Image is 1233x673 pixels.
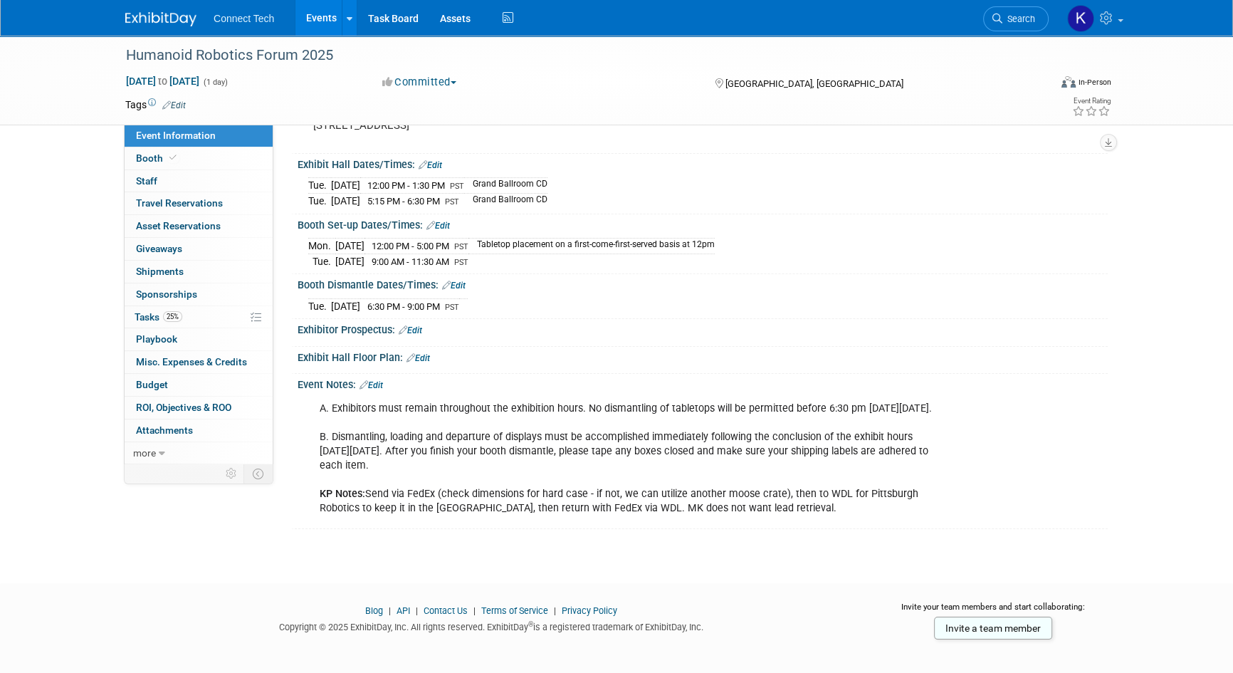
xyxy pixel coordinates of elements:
[298,214,1108,233] div: Booth Set-up Dates/Times:
[125,192,273,214] a: Travel Reservations
[934,617,1052,640] a: Invite a team member
[136,130,216,141] span: Event Information
[1067,5,1094,32] img: Kara Price
[360,380,383,390] a: Edit
[426,221,450,231] a: Edit
[125,374,273,396] a: Budget
[1002,14,1035,24] span: Search
[335,239,364,254] td: [DATE]
[298,274,1108,293] div: Booth Dismantle Dates/Times:
[125,125,273,147] a: Event Information
[121,43,1027,68] div: Humanoid Robotics Forum 2025
[136,402,231,413] span: ROI, Objectives & ROO
[125,12,196,26] img: ExhibitDay
[372,241,449,251] span: 12:00 PM - 5:00 PM
[298,319,1108,338] div: Exhibitor Prospectus:
[125,238,273,260] a: Giveaways
[135,311,182,323] span: Tasks
[331,178,360,194] td: [DATE]
[125,351,273,373] a: Misc. Expenses & Credits
[308,254,335,268] td: Tue.
[377,75,462,90] button: Committed
[125,419,273,442] a: Attachments
[310,395,951,523] div: A. Exhibitors must remain throughout the exhibition hours. No dismantling of tabletops will be pe...
[214,13,274,24] span: Connect Tech
[156,75,169,87] span: to
[406,353,430,363] a: Edit
[725,78,903,89] span: [GEOGRAPHIC_DATA], [GEOGRAPHIC_DATA]
[397,605,410,616] a: API
[136,266,184,277] span: Shipments
[468,239,715,254] td: Tabletop placement on a first-come-first-served basis at 12pm
[454,258,468,267] span: PST
[442,281,466,291] a: Edit
[219,464,244,483] td: Personalize Event Tab Strip
[331,194,360,209] td: [DATE]
[133,447,156,459] span: more
[125,617,857,634] div: Copyright © 2025 ExhibitDay, Inc. All rights reserved. ExhibitDay is a registered trademark of Ex...
[308,239,335,254] td: Mon.
[445,303,459,312] span: PST
[878,601,1108,622] div: Invite your team members and start collaborating:
[528,620,533,628] sup: ®
[136,356,247,367] span: Misc. Expenses & Credits
[163,311,182,322] span: 25%
[298,374,1108,392] div: Event Notes:
[169,154,177,162] i: Booth reservation complete
[136,333,177,345] span: Playbook
[125,328,273,350] a: Playbook
[450,182,464,191] span: PST
[136,379,168,390] span: Budget
[298,154,1108,172] div: Exhibit Hall Dates/Times:
[965,74,1111,95] div: Event Format
[125,215,273,237] a: Asset Reservations
[412,605,421,616] span: |
[125,283,273,306] a: Sponsorships
[335,254,364,268] td: [DATE]
[136,424,193,436] span: Attachments
[136,243,182,254] span: Giveaways
[464,178,547,194] td: Grand Ballroom CD
[470,605,479,616] span: |
[125,75,200,88] span: [DATE] [DATE]
[1061,76,1076,88] img: Format-Inperson.png
[399,325,422,335] a: Edit
[1078,77,1111,88] div: In-Person
[125,397,273,419] a: ROI, Objectives & ROO
[244,464,273,483] td: Toggle Event Tabs
[320,488,365,500] b: KP Notes:
[125,306,273,328] a: Tasks25%
[308,194,331,209] td: Tue.
[419,160,442,170] a: Edit
[1072,98,1111,105] div: Event Rating
[481,605,548,616] a: Terms of Service
[424,605,468,616] a: Contact Us
[367,301,440,312] span: 6:30 PM - 9:00 PM
[562,605,617,616] a: Privacy Policy
[385,605,394,616] span: |
[372,256,449,267] span: 9:00 AM - 11:30 AM
[125,170,273,192] a: Staff
[454,242,468,251] span: PST
[308,298,331,313] td: Tue.
[136,288,197,300] span: Sponsorships
[125,261,273,283] a: Shipments
[125,98,186,112] td: Tags
[136,197,223,209] span: Travel Reservations
[125,147,273,169] a: Booth
[331,298,360,313] td: [DATE]
[445,197,459,207] span: PST
[367,180,445,191] span: 12:00 PM - 1:30 PM
[202,78,228,87] span: (1 day)
[367,196,440,207] span: 5:15 PM - 6:30 PM
[464,194,547,209] td: Grand Ballroom CD
[136,152,179,164] span: Booth
[125,442,273,464] a: more
[298,347,1108,365] div: Exhibit Hall Floor Plan:
[550,605,560,616] span: |
[136,220,221,231] span: Asset Reservations
[162,100,186,110] a: Edit
[308,178,331,194] td: Tue.
[136,175,157,187] span: Staff
[365,605,383,616] a: Blog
